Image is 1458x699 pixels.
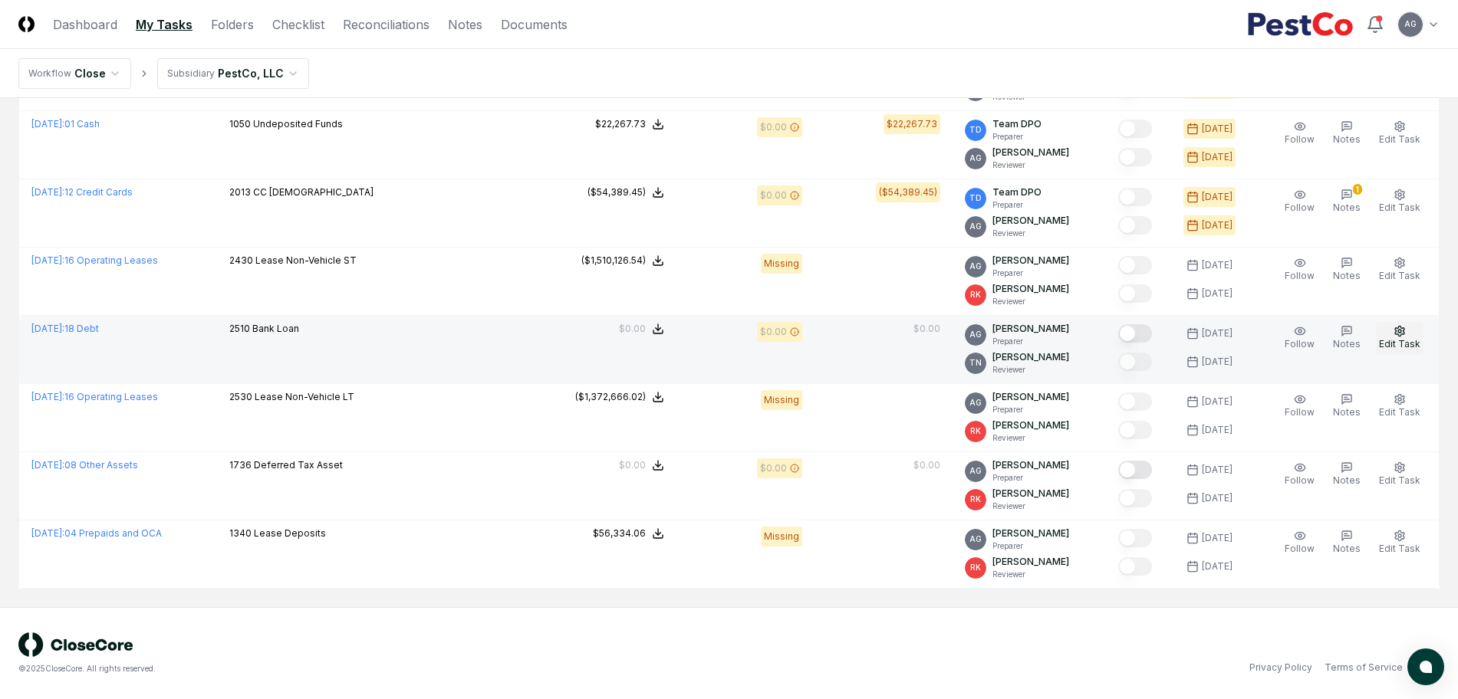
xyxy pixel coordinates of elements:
[1330,527,1364,559] button: Notes
[992,364,1069,376] p: Reviewer
[229,459,252,471] span: 1736
[992,500,1069,512] p: Reviewer
[879,185,937,199] div: ($54,389.45)
[969,124,982,136] span: TD
[969,357,982,369] span: TN
[255,254,357,266] span: Lease Non-Vehicle ST
[970,425,981,437] span: RK
[1379,543,1420,554] span: Edit Task
[1282,117,1318,149] button: Follow
[587,185,664,199] button: ($54,389.45)
[1282,527,1318,559] button: Follow
[1333,474,1361,486] span: Notes
[1285,338,1315,349] span: Follow
[1282,458,1318,491] button: Follow
[1407,648,1444,685] button: atlas-launcher
[581,254,664,267] button: ($1,510,126.54)
[1202,190,1233,204] div: [DATE]
[448,15,482,34] a: Notes
[1330,254,1364,286] button: Notes
[31,391,158,402] a: [DATE]:16 Operating Leases
[28,67,71,80] div: Workflow
[254,459,343,471] span: Deferred Tax Asset
[619,322,664,336] button: $0.00
[619,458,664,472] button: $0.00
[1376,322,1423,354] button: Edit Task
[31,459,138,471] a: [DATE]:08 Other Assets
[31,527,162,539] a: [DATE]:04 Prepaids and OCA
[1202,150,1233,164] div: [DATE]
[992,185,1042,199] p: Team DPO
[761,527,802,546] div: Missing
[992,267,1069,279] p: Preparer
[1333,202,1361,213] span: Notes
[229,186,251,198] span: 2013
[229,391,252,402] span: 2530
[1202,355,1233,369] div: [DATE]
[1330,390,1364,422] button: Notes
[1285,202,1315,213] span: Follow
[1376,254,1423,286] button: Edit Task
[1333,338,1361,349] span: Notes
[1285,543,1315,554] span: Follow
[1202,531,1233,545] div: [DATE]
[1333,270,1361,281] span: Notes
[992,418,1069,432] p: [PERSON_NAME]
[1249,661,1312,674] a: Privacy Policy
[593,527,646,540] div: $56,334.06
[595,117,664,131] button: $22,267.73
[1376,527,1423,559] button: Edit Task
[1118,256,1152,274] button: Mark complete
[255,391,354,402] span: Lease Non-Vehicle LT
[1404,18,1417,30] span: AG
[252,323,299,334] span: Bank Loan
[1379,202,1420,213] span: Edit Task
[1118,421,1152,439] button: Mark complete
[969,329,982,340] span: AG
[53,15,117,34] a: Dashboard
[992,296,1069,307] p: Reviewer
[760,325,787,339] div: $0.00
[1325,661,1403,674] a: Terms of Service
[343,15,430,34] a: Reconciliations
[1376,390,1423,422] button: Edit Task
[1202,258,1233,272] div: [DATE]
[619,322,646,336] div: $0.00
[1376,117,1423,149] button: Edit Task
[992,117,1042,131] p: Team DPO
[1118,284,1152,303] button: Mark complete
[1397,11,1424,38] button: AG
[992,214,1069,228] p: [PERSON_NAME]
[575,390,646,404] div: ($1,372,666.02)
[992,146,1069,159] p: [PERSON_NAME]
[992,487,1069,500] p: [PERSON_NAME]
[992,282,1069,296] p: [PERSON_NAME]
[992,404,1069,415] p: Preparer
[1118,120,1152,138] button: Mark complete
[1202,491,1233,505] div: [DATE]
[992,228,1069,239] p: Reviewer
[913,458,940,472] div: $0.00
[1379,406,1420,418] span: Edit Task
[31,323,64,334] span: [DATE] :
[1330,117,1364,149] button: Notes
[575,390,664,404] button: ($1,372,666.02)
[992,350,1069,364] p: [PERSON_NAME]
[992,322,1069,336] p: [PERSON_NAME]
[1282,185,1318,218] button: Follow
[1282,390,1318,422] button: Follow
[1202,327,1233,340] div: [DATE]
[760,461,787,475] div: $0.00
[1379,133,1420,145] span: Edit Task
[1376,458,1423,491] button: Edit Task
[31,527,64,539] span: [DATE] :
[18,663,729,674] div: © 2025 CloseCore. All rights reserved.
[211,15,254,34] a: Folders
[992,569,1069,580] p: Reviewer
[1118,148,1152,166] button: Mark complete
[969,192,982,204] span: TD
[1285,133,1315,145] span: Follow
[619,458,646,472] div: $0.00
[992,527,1069,540] p: [PERSON_NAME]
[272,15,324,34] a: Checklist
